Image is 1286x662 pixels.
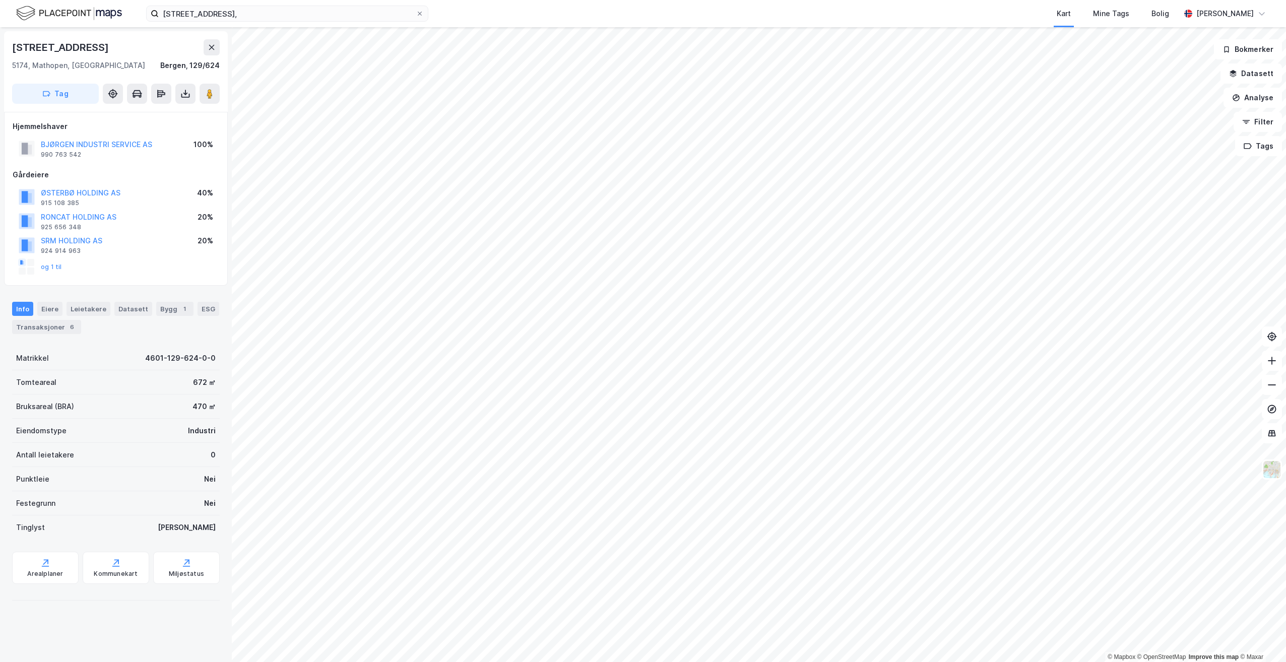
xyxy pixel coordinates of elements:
[158,521,216,534] div: [PERSON_NAME]
[204,497,216,509] div: Nei
[41,151,81,159] div: 990 763 542
[156,302,194,316] div: Bygg
[1262,460,1281,479] img: Z
[1235,136,1282,156] button: Tags
[16,425,67,437] div: Eiendomstype
[37,302,62,316] div: Eiere
[198,235,213,247] div: 20%
[12,59,145,72] div: 5174, Mathopen, [GEOGRAPHIC_DATA]
[197,187,213,199] div: 40%
[192,401,216,413] div: 470 ㎡
[198,302,219,316] div: ESG
[12,39,111,55] div: [STREET_ADDRESS]
[16,401,74,413] div: Bruksareal (BRA)
[16,352,49,364] div: Matrikkel
[1236,614,1286,662] iframe: Chat Widget
[67,302,110,316] div: Leietakere
[1137,653,1186,660] a: OpenStreetMap
[1057,8,1071,20] div: Kart
[12,84,99,104] button: Tag
[1234,112,1282,132] button: Filter
[94,570,138,578] div: Kommunekart
[13,120,219,133] div: Hjemmelshaver
[198,211,213,223] div: 20%
[16,376,56,388] div: Tomteareal
[13,169,219,181] div: Gårdeiere
[160,59,220,72] div: Bergen, 129/624
[41,247,81,255] div: 924 914 963
[41,199,79,207] div: 915 108 385
[16,497,55,509] div: Festegrunn
[16,449,74,461] div: Antall leietakere
[67,322,77,332] div: 6
[145,352,216,364] div: 4601-129-624-0-0
[204,473,216,485] div: Nei
[12,302,33,316] div: Info
[1214,39,1282,59] button: Bokmerker
[1220,63,1282,84] button: Datasett
[41,223,81,231] div: 925 656 348
[179,304,189,314] div: 1
[27,570,63,578] div: Arealplaner
[1108,653,1135,660] a: Mapbox
[114,302,152,316] div: Datasett
[193,376,216,388] div: 672 ㎡
[159,6,416,21] input: Søk på adresse, matrikkel, gårdeiere, leietakere eller personer
[1189,653,1239,660] a: Improve this map
[1224,88,1282,108] button: Analyse
[169,570,204,578] div: Miljøstatus
[16,521,45,534] div: Tinglyst
[16,5,122,22] img: logo.f888ab2527a4732fd821a326f86c7f29.svg
[211,449,216,461] div: 0
[1196,8,1254,20] div: [PERSON_NAME]
[1151,8,1169,20] div: Bolig
[16,473,49,485] div: Punktleie
[1093,8,1129,20] div: Mine Tags
[12,320,81,334] div: Transaksjoner
[194,139,213,151] div: 100%
[188,425,216,437] div: Industri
